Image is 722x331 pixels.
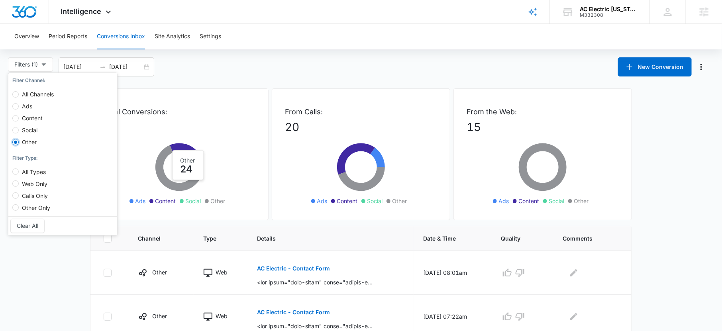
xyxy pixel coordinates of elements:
span: Other [392,197,407,205]
p: From the Web: [467,106,619,117]
button: AC Electric - Contact Form [257,303,330,322]
span: Content [19,115,46,121]
span: Ads [19,103,35,110]
span: Other [574,197,589,205]
span: Channel [138,234,173,243]
span: Other [210,197,225,205]
p: <lor ipsum="dolo-sitam" conse="adipis-elitse: 8do eiusm #tem;"> 5in utlab #etd;"> 6ma aliqu #eni;... [257,322,373,330]
button: Conversions Inbox [97,24,145,49]
span: Other [19,139,40,145]
span: All Channels [19,91,57,98]
span: Type [203,234,226,243]
span: Social [19,127,41,133]
button: Edit Comments [567,266,580,279]
span: Date & Time [423,234,470,243]
div: Filter Channel : [12,77,113,84]
button: Edit Comments [567,310,580,323]
span: All Types [19,168,49,175]
span: Social [367,197,383,205]
span: Ads [498,197,509,205]
div: Filter Type : [12,155,113,162]
p: 20 [285,119,437,135]
p: Web [216,312,228,320]
td: [DATE] 08:01am [414,251,491,295]
span: Quality [501,234,532,243]
span: Intelligence [61,7,102,16]
button: AC Electric - Contact Form [257,259,330,278]
span: Calls Only [19,192,51,199]
p: AC Electric - Contact Form [257,266,330,271]
span: Comments [563,234,607,243]
span: Content [518,197,539,205]
p: From Calls: [285,106,437,117]
button: New Conversion [618,57,692,76]
p: <lor ipsum="dolo-sitam" conse="adipis-elitse: 0do eiusm #tem;"> 7in utlab #etd;"> 3ma aliqu #eni;... [257,278,373,286]
button: Filters (1) [8,57,53,72]
p: 15 [467,119,619,135]
span: Clear All [17,221,38,230]
span: Filters (1) [14,60,38,69]
button: Overview [14,24,39,49]
p: AC Electric - Contact Form [257,309,330,315]
span: Content [155,197,176,205]
p: Other [152,312,167,320]
p: Web [216,268,228,276]
button: Period Reports [49,24,87,49]
span: swap-right [100,64,106,70]
button: Settings [200,24,221,49]
span: Content [337,197,357,205]
span: Ads [317,197,327,205]
span: Details [257,234,392,243]
span: Social [185,197,201,205]
span: to [100,64,106,70]
button: Manage Numbers [695,61,708,73]
p: Total Conversions: [103,106,255,117]
p: 35 [103,119,255,135]
span: Other Only [19,204,53,211]
div: account name [580,6,638,12]
span: Ads [135,197,145,205]
input: End date [109,63,142,71]
span: Social [549,197,564,205]
span: Web Only [19,180,51,187]
button: Site Analytics [155,24,190,49]
div: account id [580,12,638,18]
input: Start date [63,63,96,71]
p: Other [152,268,167,276]
button: Clear All [10,219,45,233]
